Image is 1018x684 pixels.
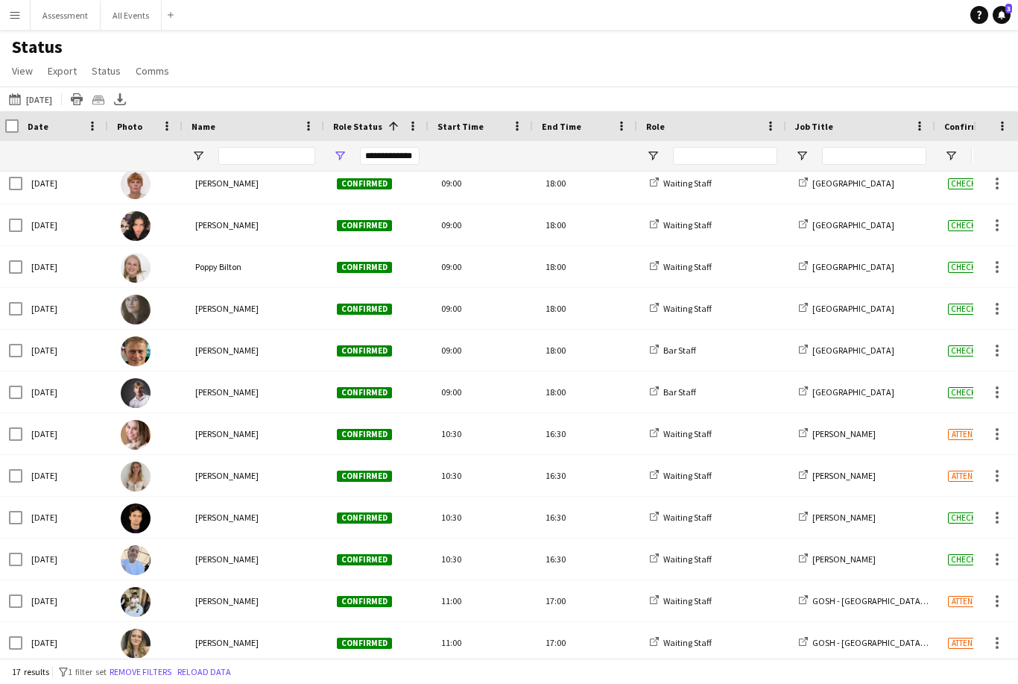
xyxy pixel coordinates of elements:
[195,386,259,398] span: [PERSON_NAME]
[537,204,641,245] div: 18:00
[537,163,641,204] div: 18:00
[812,261,894,272] span: [GEOGRAPHIC_DATA]
[22,330,112,371] div: [DATE]
[799,386,894,398] a: [GEOGRAPHIC_DATA]
[195,637,259,648] span: [PERSON_NAME]
[111,90,129,108] app-action-btn: Export XLSX
[663,261,712,272] span: Waiting Staff
[650,637,712,648] a: Waiting Staff
[650,219,712,230] a: Waiting Staff
[195,345,259,356] span: [PERSON_NAME]
[218,147,315,165] input: Name Filter Input
[799,470,876,481] a: [PERSON_NAME]
[663,595,712,606] span: Waiting Staff
[12,64,33,78] span: View
[195,178,259,189] span: [PERSON_NAME]
[432,288,537,329] div: 09:00
[537,371,641,412] div: 18:00
[432,246,537,287] div: 09:00
[121,629,151,659] img: Francesca McDonald
[537,288,641,329] div: 18:00
[537,330,641,371] div: 18:00
[537,246,641,287] div: 18:00
[542,121,581,132] span: End Time
[432,497,537,538] div: 10:30
[948,638,994,649] span: Attending
[22,539,112,580] div: [DATE]
[799,595,987,606] a: GOSH - [GEOGRAPHIC_DATA][PERSON_NAME]
[121,253,151,283] img: Poppy Bilton
[22,288,112,329] div: [DATE]
[948,596,994,607] span: Attending
[117,121,142,132] span: Photo
[537,539,641,580] div: 16:30
[195,512,259,523] span: [PERSON_NAME]
[673,147,777,165] input: Role Filter Input
[42,61,83,81] a: Export
[663,345,696,356] span: Bar Staff
[437,121,484,132] span: Start Time
[537,622,641,663] div: 17:00
[799,261,894,272] a: [GEOGRAPHIC_DATA]
[812,553,876,565] span: [PERSON_NAME]
[799,303,894,314] a: [GEOGRAPHIC_DATA]
[192,121,215,132] span: Name
[663,512,712,523] span: Waiting Staff
[337,554,392,565] span: Confirmed
[48,64,77,78] span: Export
[121,587,151,617] img: Theodoros Liakopoulos
[812,303,894,314] span: [GEOGRAPHIC_DATA]
[948,304,998,315] span: Checked-in
[799,637,987,648] a: GOSH - [GEOGRAPHIC_DATA][PERSON_NAME]
[195,303,259,314] span: [PERSON_NAME]
[121,420,151,450] img: Grace Reilly
[812,386,894,398] span: [GEOGRAPHIC_DATA]
[107,664,174,680] button: Remove filters
[537,413,641,454] div: 16:30
[650,303,712,314] a: Waiting Staff
[799,553,876,565] a: [PERSON_NAME]
[650,261,712,272] a: Waiting Staff
[121,169,151,199] img: lucas foster
[337,345,392,357] span: Confirmed
[812,512,876,523] span: [PERSON_NAME]
[333,121,382,132] span: Role Status
[121,295,151,324] img: Flora McCullough
[948,554,998,565] span: Checked-in
[650,386,696,398] a: Bar Staff
[822,147,926,165] input: Job Title Filter Input
[537,580,641,621] div: 17:00
[650,512,712,523] a: Waiting Staff
[948,512,998,524] span: Checked-in
[333,149,347,163] button: Open Filter Menu
[663,637,712,648] span: Waiting Staff
[646,121,665,132] span: Role
[432,163,537,204] div: 09:00
[337,429,392,440] span: Confirmed
[28,121,48,132] span: Date
[136,64,169,78] span: Comms
[195,470,259,481] span: [PERSON_NAME]
[799,428,876,439] a: [PERSON_NAME]
[812,637,987,648] span: GOSH - [GEOGRAPHIC_DATA][PERSON_NAME]
[337,178,392,189] span: Confirmed
[192,149,205,163] button: Open Filter Menu
[337,512,392,524] span: Confirmed
[948,429,994,440] span: Attending
[432,204,537,245] div: 09:00
[337,262,392,273] span: Confirmed
[650,595,712,606] a: Waiting Staff
[1005,4,1012,13] span: 3
[432,622,537,663] div: 11:00
[663,303,712,314] span: Waiting Staff
[195,219,259,230] span: [PERSON_NAME]
[432,371,537,412] div: 09:00
[68,666,107,677] span: 1 filter set
[663,553,712,565] span: Waiting Staff
[22,455,112,496] div: [DATE]
[799,178,894,189] a: [GEOGRAPHIC_DATA]
[650,470,712,481] a: Waiting Staff
[650,428,712,439] a: Waiting Staff
[799,345,894,356] a: [GEOGRAPHIC_DATA]
[663,178,712,189] span: Waiting Staff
